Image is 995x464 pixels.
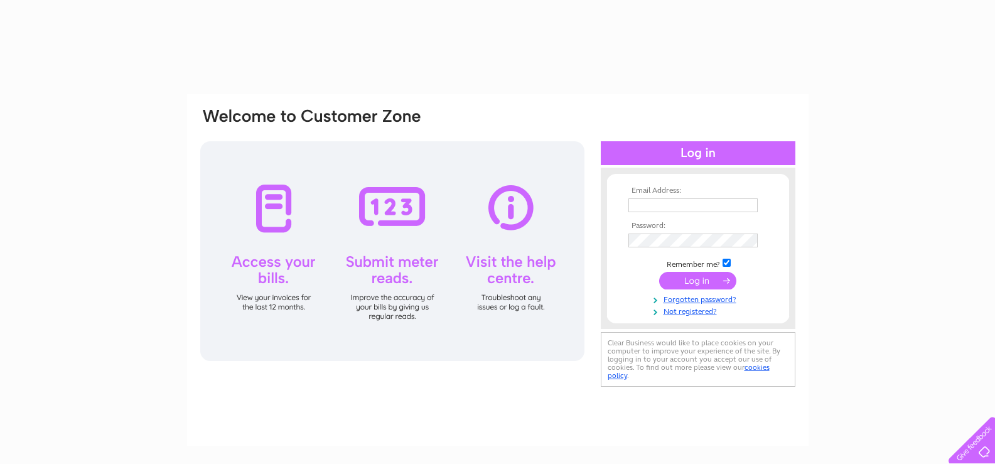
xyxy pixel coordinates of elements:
a: cookies policy [608,363,770,380]
td: Remember me? [625,257,771,269]
input: Submit [659,272,736,289]
th: Email Address: [625,186,771,195]
div: Clear Business would like to place cookies on your computer to improve your experience of the sit... [601,332,795,387]
a: Not registered? [628,305,771,316]
a: Forgotten password? [628,293,771,305]
th: Password: [625,222,771,230]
